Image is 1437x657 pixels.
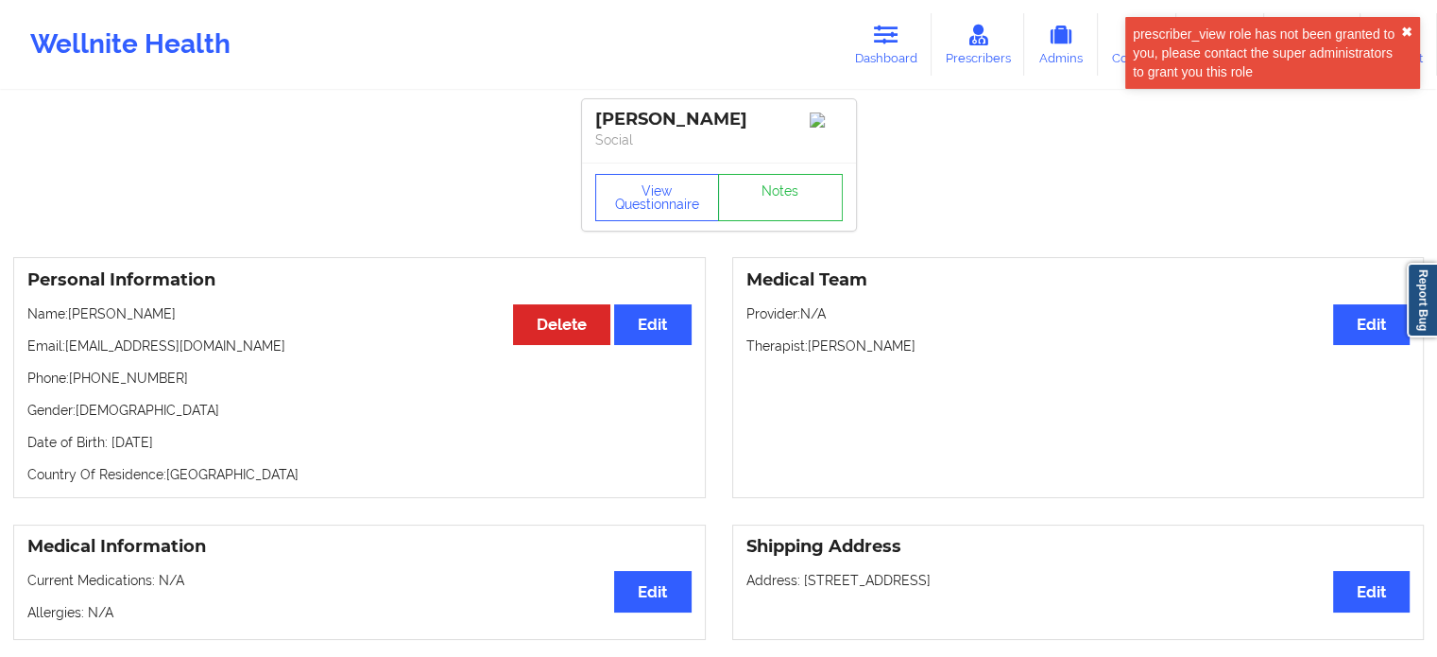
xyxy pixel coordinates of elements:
[746,536,1411,558] h3: Shipping Address
[27,369,692,388] p: Phone: [PHONE_NUMBER]
[1133,25,1401,81] div: prescriber_view role has not been granted to you, please contact the super administrators to gran...
[27,571,692,590] p: Current Medications: N/A
[746,571,1411,590] p: Address: [STREET_ADDRESS]
[27,465,692,484] p: Country Of Residence: [GEOGRAPHIC_DATA]
[1401,25,1412,40] button: close
[932,13,1025,76] a: Prescribers
[746,304,1411,323] p: Provider: N/A
[595,174,720,221] button: View Questionnaire
[614,571,691,612] button: Edit
[1098,13,1176,76] a: Coaches
[810,112,843,128] img: Image%2Fplaceholer-image.png
[1024,13,1098,76] a: Admins
[27,337,692,355] p: Email: [EMAIL_ADDRESS][DOMAIN_NAME]
[614,304,691,345] button: Edit
[513,304,610,345] button: Delete
[746,269,1411,291] h3: Medical Team
[718,174,843,221] a: Notes
[27,401,692,420] p: Gender: [DEMOGRAPHIC_DATA]
[27,603,692,622] p: Allergies: N/A
[27,304,692,323] p: Name: [PERSON_NAME]
[1407,263,1437,337] a: Report Bug
[746,337,1411,355] p: Therapist: [PERSON_NAME]
[595,109,843,130] div: [PERSON_NAME]
[1333,571,1410,612] button: Edit
[1333,304,1410,345] button: Edit
[27,433,692,452] p: Date of Birth: [DATE]
[27,269,692,291] h3: Personal Information
[27,536,692,558] h3: Medical Information
[841,13,932,76] a: Dashboard
[595,130,843,149] p: Social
